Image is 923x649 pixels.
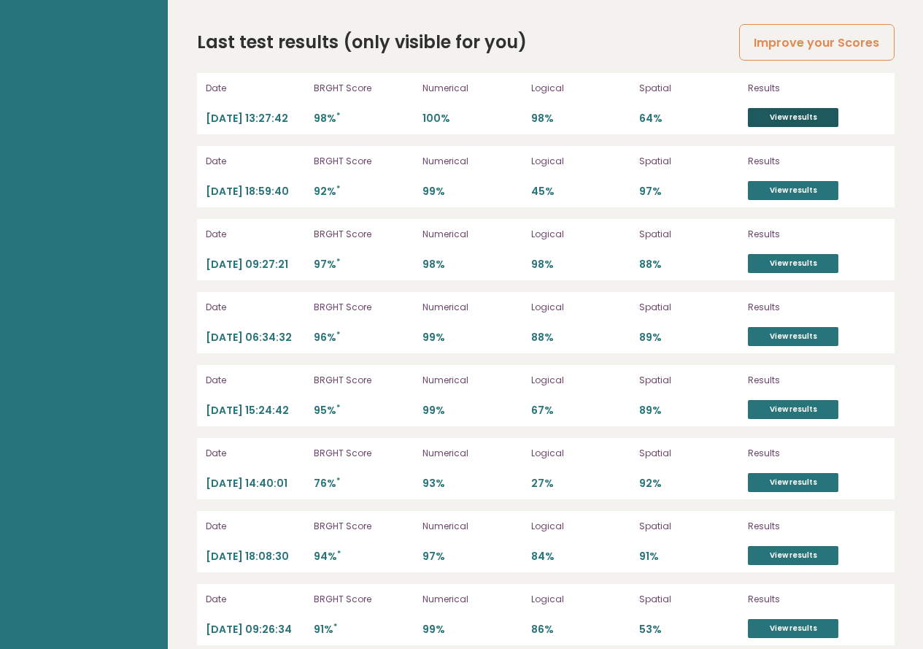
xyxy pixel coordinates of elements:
p: Date [206,155,306,168]
p: Numerical [422,82,522,95]
p: 93% [422,477,522,491]
p: 92% [639,477,739,491]
p: 88% [639,258,739,272]
p: Spatial [639,155,739,168]
p: 100% [422,112,522,126]
p: 99% [422,404,522,418]
p: BRGHT Score [314,520,414,533]
p: 98% [531,258,631,272]
p: Results [748,82,885,95]
a: View results [748,327,838,346]
p: 96% [314,331,414,345]
p: [DATE] 14:40:01 [206,477,306,491]
p: Date [206,374,306,387]
p: 27% [531,477,631,491]
p: 98% [422,258,522,272]
p: Logical [531,374,631,387]
p: 84% [531,550,631,564]
p: 99% [422,623,522,637]
p: Numerical [422,155,522,168]
p: 64% [639,112,739,126]
p: 97% [314,258,414,272]
p: Spatial [639,447,739,460]
p: 89% [639,331,739,345]
p: 67% [531,404,631,418]
p: Results [748,374,885,387]
a: View results [748,546,838,565]
p: [DATE] 18:59:40 [206,185,306,199]
p: 97% [639,185,739,199]
p: Spatial [639,301,739,314]
a: View results [748,619,838,638]
p: 99% [422,331,522,345]
p: 97% [422,550,522,564]
p: 98% [531,112,631,126]
p: Numerical [422,374,522,387]
p: 92% [314,185,414,199]
p: 45% [531,185,631,199]
p: [DATE] 13:27:42 [206,112,306,126]
a: View results [748,108,838,127]
a: View results [748,473,838,492]
p: Date [206,447,306,460]
a: View results [748,181,838,200]
p: BRGHT Score [314,447,414,460]
a: View results [748,254,838,273]
p: Results [748,301,885,314]
p: BRGHT Score [314,82,414,95]
p: Spatial [639,82,739,95]
p: Results [748,520,885,533]
p: Date [206,593,306,606]
p: BRGHT Score [314,301,414,314]
p: Numerical [422,447,522,460]
p: Spatial [639,374,739,387]
p: 95% [314,404,414,418]
p: Numerical [422,593,522,606]
p: Logical [531,520,631,533]
p: [DATE] 06:34:32 [206,331,306,345]
p: Logical [531,228,631,241]
p: Results [748,447,885,460]
p: Date [206,228,306,241]
p: 98% [314,112,414,126]
p: 91% [314,623,414,637]
p: Spatial [639,593,739,606]
p: 94% [314,550,414,564]
p: Numerical [422,520,522,533]
p: Numerical [422,301,522,314]
p: [DATE] 18:08:30 [206,550,306,564]
p: [DATE] 09:27:21 [206,258,306,272]
p: 88% [531,331,631,345]
h2: Last test results (only visible for you) [197,29,527,55]
p: Logical [531,155,631,168]
p: Results [748,593,885,606]
a: Improve your Scores [739,24,894,61]
p: Results [748,155,885,168]
p: 53% [639,623,739,637]
p: Date [206,520,306,533]
p: Logical [531,301,631,314]
p: Numerical [422,228,522,241]
p: Spatial [639,520,739,533]
p: Date [206,301,306,314]
p: [DATE] 15:24:42 [206,404,306,418]
a: View results [748,400,838,419]
p: 91% [639,550,739,564]
p: Date [206,82,306,95]
p: Results [748,228,885,241]
p: Spatial [639,228,739,241]
p: [DATE] 09:26:34 [206,623,306,637]
p: BRGHT Score [314,228,414,241]
p: Logical [531,593,631,606]
p: 89% [639,404,739,418]
p: BRGHT Score [314,593,414,606]
p: Logical [531,82,631,95]
p: 86% [531,623,631,637]
p: 76% [314,477,414,491]
p: Logical [531,447,631,460]
p: BRGHT Score [314,374,414,387]
p: BRGHT Score [314,155,414,168]
p: 99% [422,185,522,199]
